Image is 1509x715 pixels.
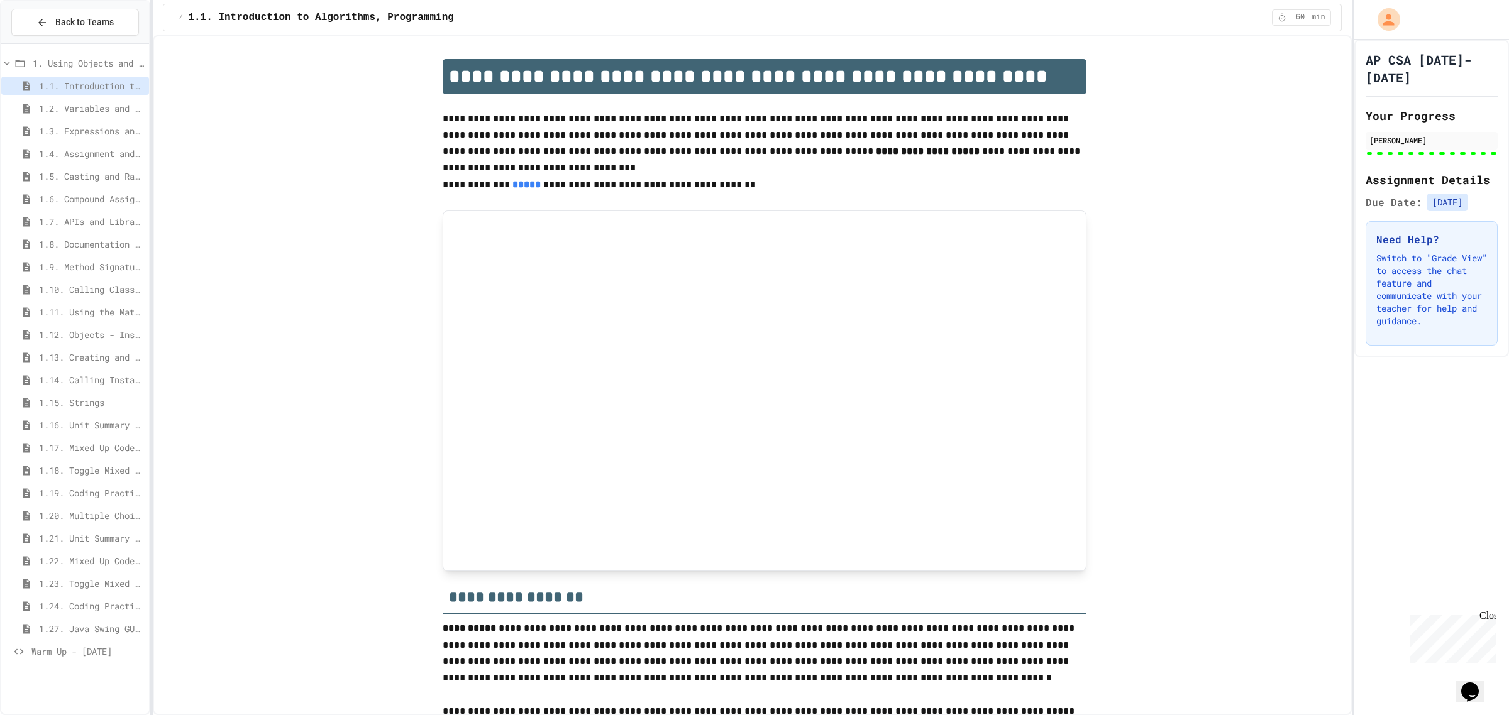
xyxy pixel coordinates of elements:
[1427,194,1468,211] span: [DATE]
[39,102,144,115] span: 1.2. Variables and Data Types
[39,147,144,160] span: 1.4. Assignment and Input
[1312,13,1325,23] span: min
[39,577,144,590] span: 1.23. Toggle Mixed Up or Write Code Practice 1b (1.7-1.15)
[1366,107,1498,124] h2: Your Progress
[39,237,144,251] span: 1.8. Documentation with Comments and Preconditions
[55,16,114,29] span: Back to Teams
[188,10,544,25] span: 1.1. Introduction to Algorithms, Programming, and Compilers
[39,554,144,567] span: 1.22. Mixed Up Code Practice 1b (1.7-1.15)
[39,192,144,205] span: 1.6. Compound Assignment Operators
[39,464,144,477] span: 1.18. Toggle Mixed Up or Write Code Practice 1.1-1.6
[39,599,144,613] span: 1.24. Coding Practice 1b (1.7-1.15)
[39,305,144,319] span: 1.11. Using the Math Class
[39,396,144,409] span: 1.15. Strings
[39,441,144,454] span: 1.17. Mixed Up Code Practice 1.1-1.6
[31,645,144,658] span: Warm Up - [DATE]
[39,170,144,183] span: 1.5. Casting and Ranges of Values
[1405,610,1496,663] iframe: chat widget
[1366,51,1498,86] h1: AP CSA [DATE]-[DATE]
[1369,134,1494,146] div: [PERSON_NAME]
[39,532,144,545] span: 1.21. Unit Summary 1b (1.7-1.15)
[5,5,87,80] div: Chat with us now!Close
[39,260,144,273] span: 1.9. Method Signatures
[39,622,144,635] span: 1.27. Java Swing GUIs (optional)
[39,418,144,432] span: 1.16. Unit Summary 1a (1.1-1.6)
[39,486,144,499] span: 1.19. Coding Practice 1a (1.1-1.6)
[1366,171,1498,188] h2: Assignment Details
[39,283,144,296] span: 1.10. Calling Class Methods
[1376,252,1487,327] p: Switch to "Grade View" to access the chat feature and communicate with your teacher for help and ...
[39,124,144,138] span: 1.3. Expressions and Output [New]
[39,328,144,341] span: 1.12. Objects - Instances of Classes
[39,215,144,228] span: 1.7. APIs and Libraries
[39,79,144,92] span: 1.1. Introduction to Algorithms, Programming, and Compilers
[11,9,139,36] button: Back to Teams
[39,509,144,522] span: 1.20. Multiple Choice Exercises for Unit 1a (1.1-1.6)
[33,57,144,70] span: 1. Using Objects and Methods
[39,373,144,386] span: 1.14. Calling Instance Methods
[1366,195,1422,210] span: Due Date:
[1456,665,1496,702] iframe: chat widget
[1364,5,1403,34] div: My Account
[1290,13,1310,23] span: 60
[179,13,183,23] span: /
[39,351,144,364] span: 1.13. Creating and Initializing Objects: Constructors
[1376,232,1487,247] h3: Need Help?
